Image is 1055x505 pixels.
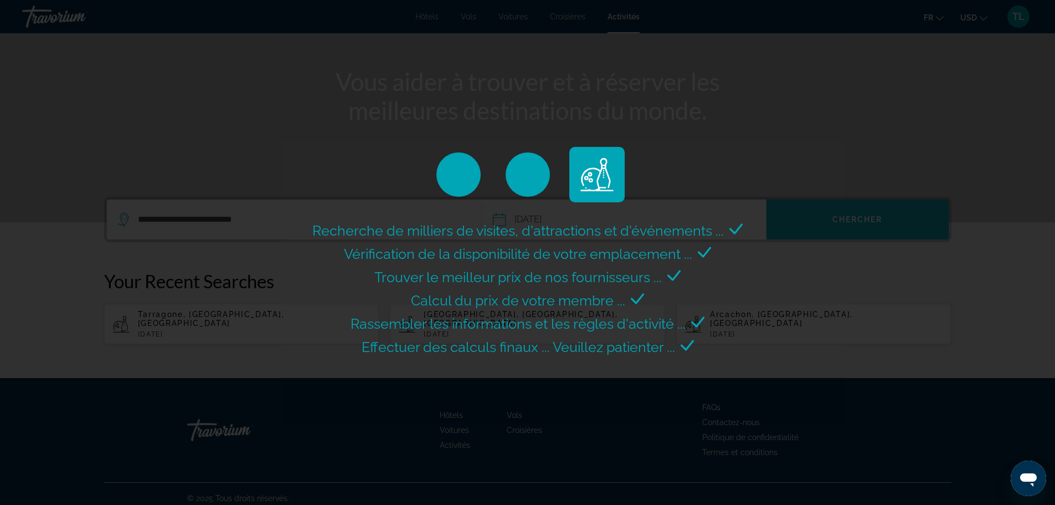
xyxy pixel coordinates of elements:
span: Effectuer des calculs finaux ... Veuillez patienter ... [362,339,675,355]
span: Calcul du prix de votre membre ... [411,292,625,309]
span: Rassembler les informations et les règles d'activité ... [351,315,686,332]
span: Trouver le meilleur prix de nos fournisseurs ... [374,269,662,285]
iframe: Bouton de lancement de la fenêtre de messagerie [1011,461,1046,496]
span: Vérification de la disponibilité de votre emplacement ... [344,246,692,262]
span: Recherche de milliers de visites, d'attractions et d'événements ... [312,222,724,239]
